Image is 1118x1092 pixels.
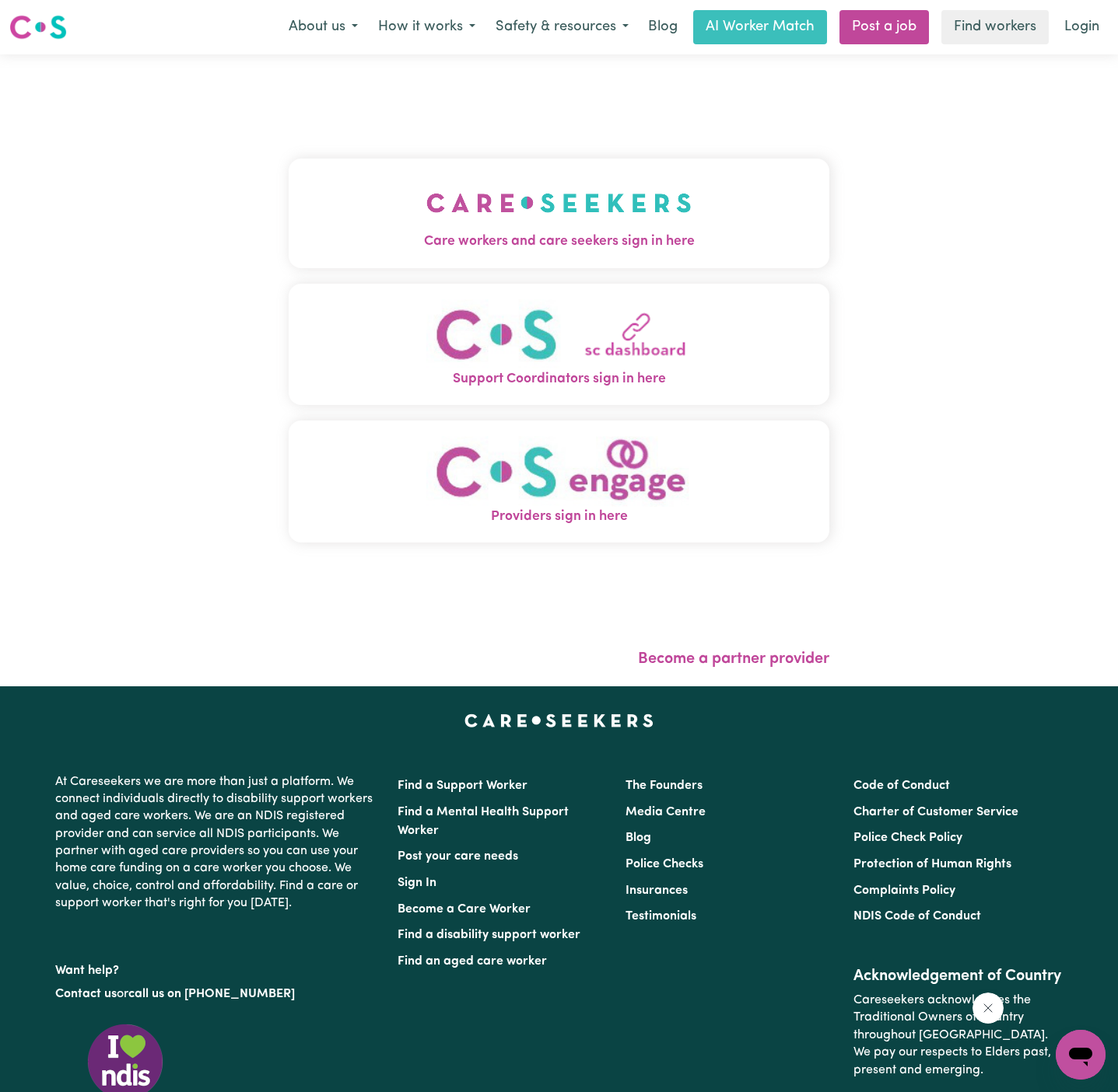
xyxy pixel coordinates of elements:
[626,910,696,923] a: Testimonials
[398,850,518,863] a: Post your care needs
[289,159,829,267] button: Care workers and care seekers sign in here
[9,11,94,23] span: Need any help?
[55,988,117,1000] a: Contact us
[853,967,1063,986] h2: Acknowledgement of Country
[853,780,950,792] a: Code of Conduct
[839,10,929,44] a: Post a job
[128,988,295,1000] a: call us on [PHONE_NUMBER]
[398,955,547,968] a: Find an aged care worker
[398,806,569,837] a: Find a Mental Health Support Worker
[289,232,829,252] span: Care workers and care seekers sign in here
[398,929,580,941] a: Find a disability support worker
[1056,1030,1106,1080] iframe: Button to launch messaging window
[55,767,379,919] p: At Careseekers we are more than just a platform. We connect individuals directly to disability su...
[853,986,1063,1085] p: Careseekers acknowledges the Traditional Owners of Country throughout [GEOGRAPHIC_DATA]. We pay o...
[279,11,368,44] button: About us
[398,780,527,792] a: Find a Support Worker
[626,884,688,897] a: Insurances
[485,11,639,44] button: Safety & resources
[853,910,981,923] a: NDIS Code of Conduct
[626,858,703,870] a: Police Checks
[289,284,829,406] button: Support Coordinators sign in here
[55,979,379,1009] p: or
[626,780,703,792] a: The Founders
[853,884,955,897] a: Complaints Policy
[289,507,829,527] span: Providers sign in here
[941,10,1049,44] a: Find workers
[853,832,962,844] a: Police Check Policy
[289,420,829,543] button: Providers sign in here
[973,993,1004,1024] iframe: Close message
[853,806,1018,818] a: Charter of Customer Service
[9,9,67,45] a: Careseekers logo
[398,877,436,889] a: Sign In
[638,651,829,667] a: Become a partner provider
[398,903,531,916] a: Become a Care Worker
[626,832,651,844] a: Blog
[9,13,67,41] img: Careseekers logo
[289,369,829,389] span: Support Coordinators sign in here
[368,11,485,44] button: How it works
[853,858,1011,870] a: Protection of Human Rights
[626,806,706,818] a: Media Centre
[464,714,654,727] a: Careseekers home page
[1055,10,1109,44] a: Login
[693,10,827,44] a: AI Worker Match
[55,956,379,979] p: Want help?
[639,10,687,44] a: Blog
